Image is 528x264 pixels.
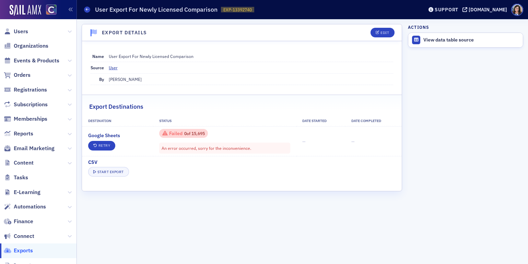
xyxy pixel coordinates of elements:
th: Destination [82,116,153,126]
span: Memberships [14,115,47,123]
span: CSV [88,159,97,166]
a: Subscriptions [4,101,48,108]
span: Finance [14,218,33,225]
a: E-Learning [4,189,40,196]
div: Edit [380,31,389,35]
dd: User Export For Newly Licensed Comparison [109,51,394,62]
a: Users [4,28,28,35]
span: Reports [14,130,33,137]
div: View data table source [423,37,519,43]
a: Content [4,159,34,167]
img: SailAMX [46,4,57,15]
th: Status [153,116,296,126]
span: Profile [511,4,523,16]
img: SailAMX [10,5,41,16]
span: By [99,76,104,82]
span: Exports [14,247,33,254]
a: Finance [4,218,33,225]
a: Exports [4,247,33,254]
span: Connect [14,232,34,240]
button: Start Export [88,167,129,177]
a: Automations [4,203,46,211]
span: Email Marketing [14,145,55,152]
th: Date Started [296,116,345,126]
div: Failed [169,132,183,135]
a: View data table source [408,33,523,47]
span: Google Sheets [88,132,120,139]
span: Name [92,53,104,59]
h1: User Export For Newly Licensed Comparison [95,5,218,14]
h4: Actions [408,24,429,30]
span: — [351,139,355,144]
div: 0 / 15695 Rows [159,129,208,137]
div: 0 of 15,695 [162,130,205,136]
span: Source [91,65,104,70]
span: Content [14,159,34,167]
span: — [302,139,306,144]
h2: Export Destinations [89,102,143,111]
span: Orders [14,71,31,79]
div: [DOMAIN_NAME] [469,7,507,13]
span: Users [14,28,28,35]
a: User [109,64,123,71]
button: Retry [88,141,116,151]
a: Email Marketing [4,145,55,152]
a: View Homepage [41,4,57,16]
span: Automations [14,203,46,211]
span: Tasks [14,174,28,181]
button: Edit [371,28,394,37]
a: Reports [4,130,33,137]
span: EXP-13392740 [223,7,252,13]
div: An error occurred, sorry for the inconvenience. [159,143,290,154]
a: Organizations [4,42,48,50]
a: Memberships [4,115,47,123]
button: [DOMAIN_NAME] [462,7,509,12]
div: Support [435,7,458,13]
span: Subscriptions [14,101,48,108]
span: Organizations [14,42,48,50]
span: Events & Products [14,57,59,64]
th: Date Completed [345,116,401,126]
h4: Export Details [102,29,147,36]
dd: [PERSON_NAME] [109,74,394,85]
span: E-Learning [14,189,40,196]
a: Registrations [4,86,47,94]
span: Registrations [14,86,47,94]
a: Tasks [4,174,28,181]
a: Connect [4,232,34,240]
a: Orders [4,71,31,79]
a: Events & Products [4,57,59,64]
